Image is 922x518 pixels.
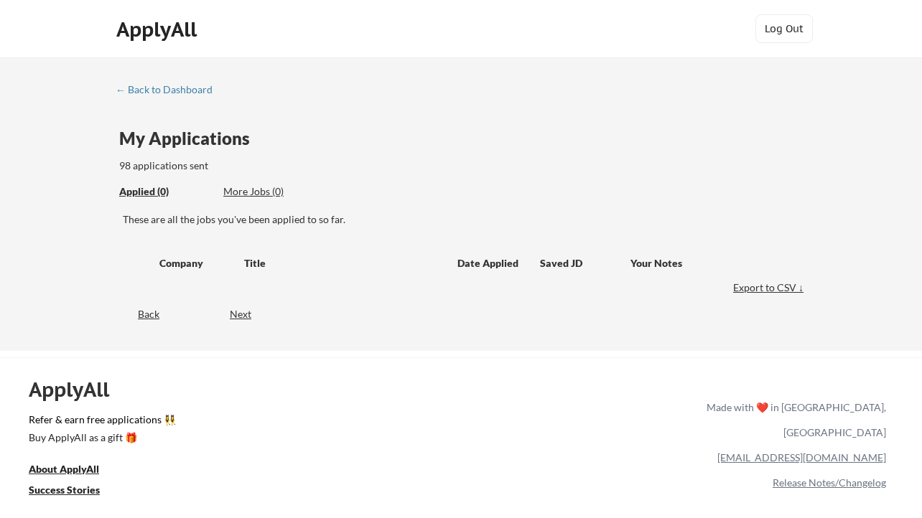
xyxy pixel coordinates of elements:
div: Export to CSV ↓ [733,281,807,295]
a: Release Notes/Changelog [773,476,886,489]
div: ← Back to Dashboard [116,85,223,95]
u: Success Stories [29,484,100,496]
div: Your Notes [630,256,794,270]
button: Log Out [755,14,813,43]
a: Success Stories [29,482,119,500]
a: About ApplyAll [29,461,119,479]
div: Buy ApplyAll as a gift 🎁 [29,433,172,443]
u: About ApplyAll [29,463,99,475]
div: Date Applied [457,256,521,270]
div: These are all the jobs you've been applied to so far. [119,184,213,199]
a: ← Back to Dashboard [116,84,223,98]
a: Buy ApplyAll as a gift 🎁 [29,430,172,448]
div: More Jobs (0) [223,184,329,199]
div: Next [230,307,268,321]
div: Title [244,256,444,270]
a: [EMAIL_ADDRESS][DOMAIN_NAME] [717,451,886,463]
div: These are all the jobs you've been applied to so far. [123,212,807,227]
div: Company [159,256,231,270]
a: Refer & earn free applications 👯‍♀️ [29,415,406,430]
div: These are job applications we think you'd be a good fit for, but couldn't apply you to automatica... [223,184,329,199]
div: Saved JD [540,250,630,276]
div: My Applications [119,130,261,147]
div: ApplyAll [116,17,201,42]
div: 98 applications sent [119,159,397,173]
div: Back [116,307,159,321]
div: Applied (0) [119,184,213,199]
div: Made with ❤️ in [GEOGRAPHIC_DATA], [GEOGRAPHIC_DATA] [701,395,886,445]
div: ApplyAll [29,377,126,402]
